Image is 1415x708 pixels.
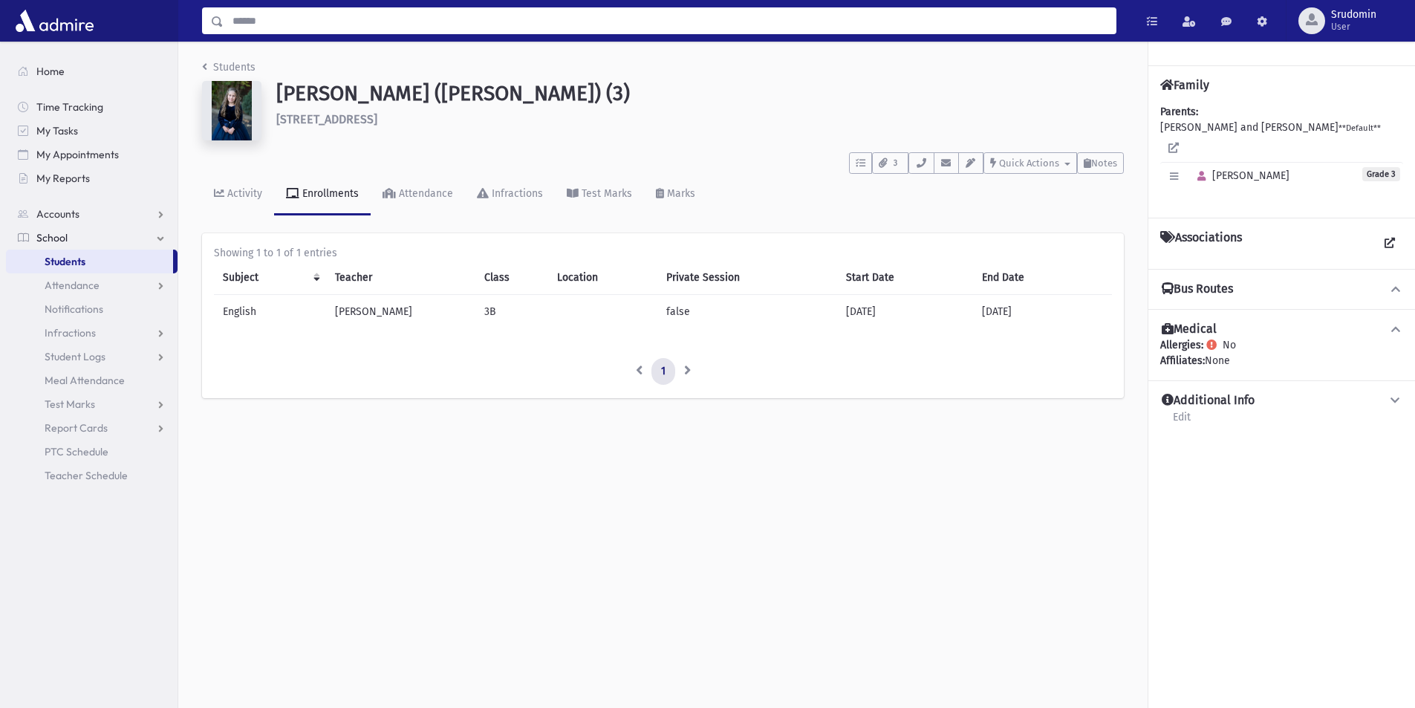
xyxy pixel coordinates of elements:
[664,187,695,200] div: Marks
[45,445,108,458] span: PTC Schedule
[45,350,105,363] span: Student Logs
[1160,393,1403,409] button: Additional Info
[45,302,103,316] span: Notifications
[214,261,326,295] th: Subject
[644,174,707,215] a: Marks
[6,143,178,166] a: My Appointments
[36,148,119,161] span: My Appointments
[6,273,178,297] a: Attendance
[45,255,85,268] span: Students
[6,250,173,273] a: Students
[983,152,1077,174] button: Quick Actions
[36,65,65,78] span: Home
[475,261,548,295] th: Class
[326,295,476,329] td: [PERSON_NAME]
[1160,230,1242,257] h4: Associations
[1077,152,1124,174] button: Notes
[396,187,453,200] div: Attendance
[1160,354,1205,367] b: Affiliates:
[224,7,1116,34] input: Search
[274,174,371,215] a: Enrollments
[1160,339,1203,351] b: Allergies:
[214,245,1112,261] div: Showing 1 to 1 of 1 entries
[6,368,178,392] a: Meal Attendance
[1160,322,1403,337] button: Medical
[45,279,100,292] span: Attendance
[973,261,1112,295] th: End Date
[1162,322,1217,337] h4: Medical
[1376,230,1403,257] a: View all Associations
[999,157,1059,169] span: Quick Actions
[579,187,632,200] div: Test Marks
[872,152,908,174] button: 3
[651,358,675,385] a: 1
[973,295,1112,329] td: [DATE]
[276,112,1124,126] h6: [STREET_ADDRESS]
[6,95,178,119] a: Time Tracking
[6,119,178,143] a: My Tasks
[1160,105,1198,118] b: Parents:
[1191,169,1289,182] span: [PERSON_NAME]
[45,469,128,482] span: Teacher Schedule
[657,295,837,329] td: false
[1160,353,1403,368] div: None
[6,440,178,464] a: PTC Schedule
[36,172,90,185] span: My Reports
[36,207,79,221] span: Accounts
[326,261,476,295] th: Teacher
[299,187,359,200] div: Enrollments
[6,226,178,250] a: School
[1160,104,1403,206] div: [PERSON_NAME] and [PERSON_NAME]
[6,416,178,440] a: Report Cards
[6,166,178,190] a: My Reports
[202,59,256,81] nav: breadcrumb
[1331,9,1376,21] span: Srudomin
[6,392,178,416] a: Test Marks
[1162,393,1255,409] h4: Additional Info
[548,261,657,295] th: Location
[6,59,178,83] a: Home
[45,421,108,435] span: Report Cards
[6,297,178,321] a: Notifications
[1172,409,1191,435] a: Edit
[555,174,644,215] a: Test Marks
[475,295,548,329] td: 3B
[489,187,543,200] div: Infractions
[36,124,78,137] span: My Tasks
[1160,78,1209,92] h4: Family
[837,261,973,295] th: Start Date
[6,202,178,226] a: Accounts
[224,187,262,200] div: Activity
[1331,21,1376,33] span: User
[214,295,326,329] td: English
[36,100,103,114] span: Time Tracking
[276,81,1124,106] h1: [PERSON_NAME] ([PERSON_NAME]) (3)
[45,326,96,340] span: Infractions
[1362,167,1400,181] span: Grade 3
[202,61,256,74] a: Students
[45,374,125,387] span: Meal Attendance
[6,321,178,345] a: Infractions
[202,174,274,215] a: Activity
[1160,282,1403,297] button: Bus Routes
[371,174,465,215] a: Attendance
[6,464,178,487] a: Teacher Schedule
[36,231,68,244] span: School
[889,157,902,170] span: 3
[657,261,837,295] th: Private Session
[45,397,95,411] span: Test Marks
[1162,282,1233,297] h4: Bus Routes
[1160,337,1403,368] div: No
[6,345,178,368] a: Student Logs
[837,295,973,329] td: [DATE]
[465,174,555,215] a: Infractions
[12,6,97,36] img: AdmirePro
[1091,157,1117,169] span: Notes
